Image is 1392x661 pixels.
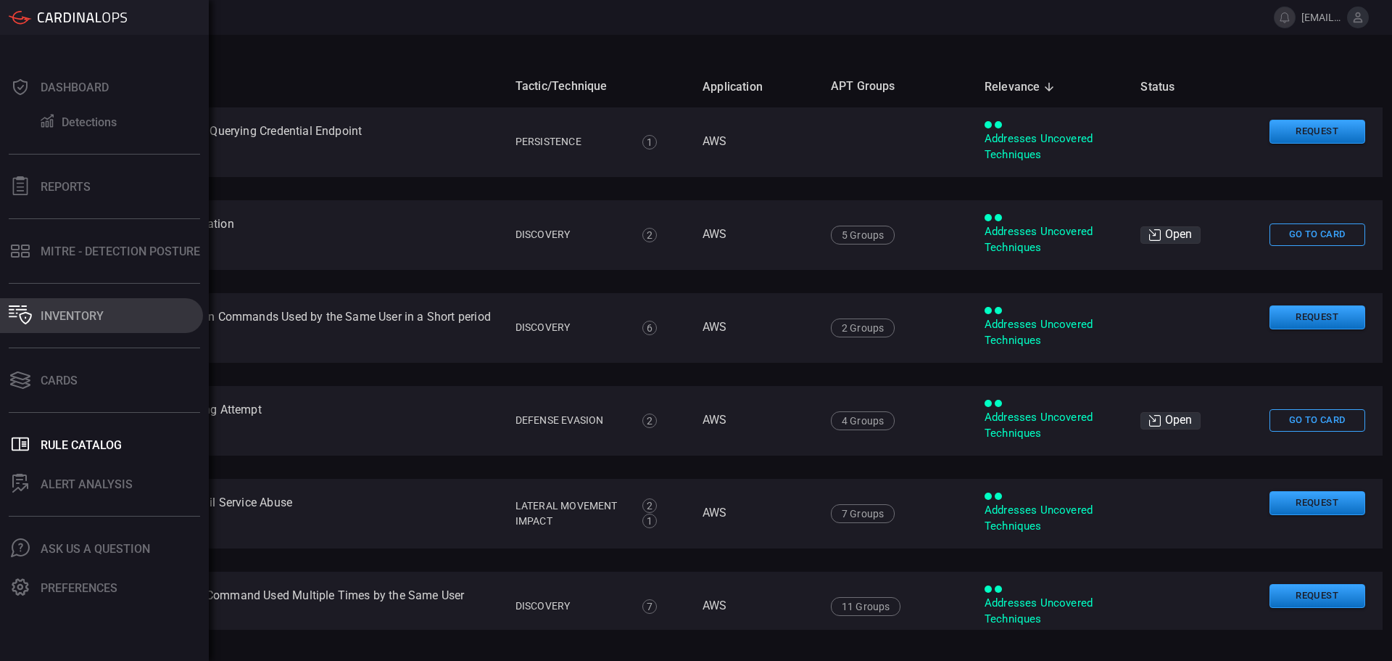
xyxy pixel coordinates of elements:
[642,599,657,614] div: 7
[703,78,782,96] span: Application
[515,413,626,428] div: Defense Evasion
[831,504,895,523] div: 7 Groups
[642,514,657,528] div: 1
[1140,78,1193,96] span: Status
[691,386,819,456] td: AWS
[985,131,1117,163] div: Addresses Uncovered Techniques
[831,226,895,245] div: 5 Groups
[691,200,819,270] td: AWS
[642,321,657,335] div: 6
[1140,412,1201,430] div: Open
[515,498,626,514] div: Lateral Movement
[1269,223,1365,246] button: Go To Card
[831,319,895,337] div: 2 Groups
[642,228,657,242] div: 2
[58,293,504,363] td: AWS - Multiple Enumeration Commands Used by the Same User in a Short period
[985,410,1117,441] div: Addresses Uncovered Techniques
[41,374,78,387] div: Cards
[642,414,657,428] div: 2
[691,293,819,363] td: AWS
[41,542,150,556] div: Ask Us A Question
[1269,491,1365,515] button: Request
[515,514,626,529] div: Impact
[62,115,117,129] div: Detections
[691,572,819,641] td: AWS
[515,320,626,335] div: Discovery
[985,78,1059,96] span: Relevance
[1269,120,1365,144] button: Request
[58,107,504,177] td: AWS - ECS Task Definition Querying Credential Endpoint
[58,572,504,641] td: AWS - Same Enumeration Command Used Multiple Times by the Same User
[515,227,626,242] div: Discovery
[819,66,973,107] th: APT Groups
[515,599,626,614] div: Discovery
[985,503,1117,534] div: Addresses Uncovered Techniques
[691,107,819,177] td: AWS
[691,479,819,549] td: AWS
[41,180,91,194] div: Reports
[1301,12,1341,23] span: [EMAIL_ADDRESS][DOMAIN_NAME]
[642,135,657,149] div: 1
[985,317,1117,348] div: Addresses Uncovered Techniques
[41,309,104,323] div: Inventory
[642,498,657,513] div: 2
[1269,409,1365,432] button: Go To Card
[41,477,133,491] div: ALERT ANALYSIS
[1269,584,1365,608] button: Request
[41,81,109,94] div: Dashboard
[831,597,901,616] div: 11 Groups
[41,245,200,258] div: MITRE - Detection Posture
[831,411,895,430] div: 4 Groups
[985,596,1117,627] div: Addresses Uncovered Techniques
[58,479,504,549] td: AWS - Potential Cloud Email Service Abuse
[41,438,122,452] div: Rule Catalog
[504,66,691,107] th: Tactic/Technique
[515,134,626,149] div: Persistence
[58,200,504,270] td: AWS - MFA Device Enumeration
[1140,226,1201,244] div: Open
[41,581,117,595] div: Preferences
[58,386,504,456] td: AWS - Possible Log Padding Attempt
[985,224,1117,255] div: Addresses Uncovered Techniques
[1269,305,1365,329] button: Request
